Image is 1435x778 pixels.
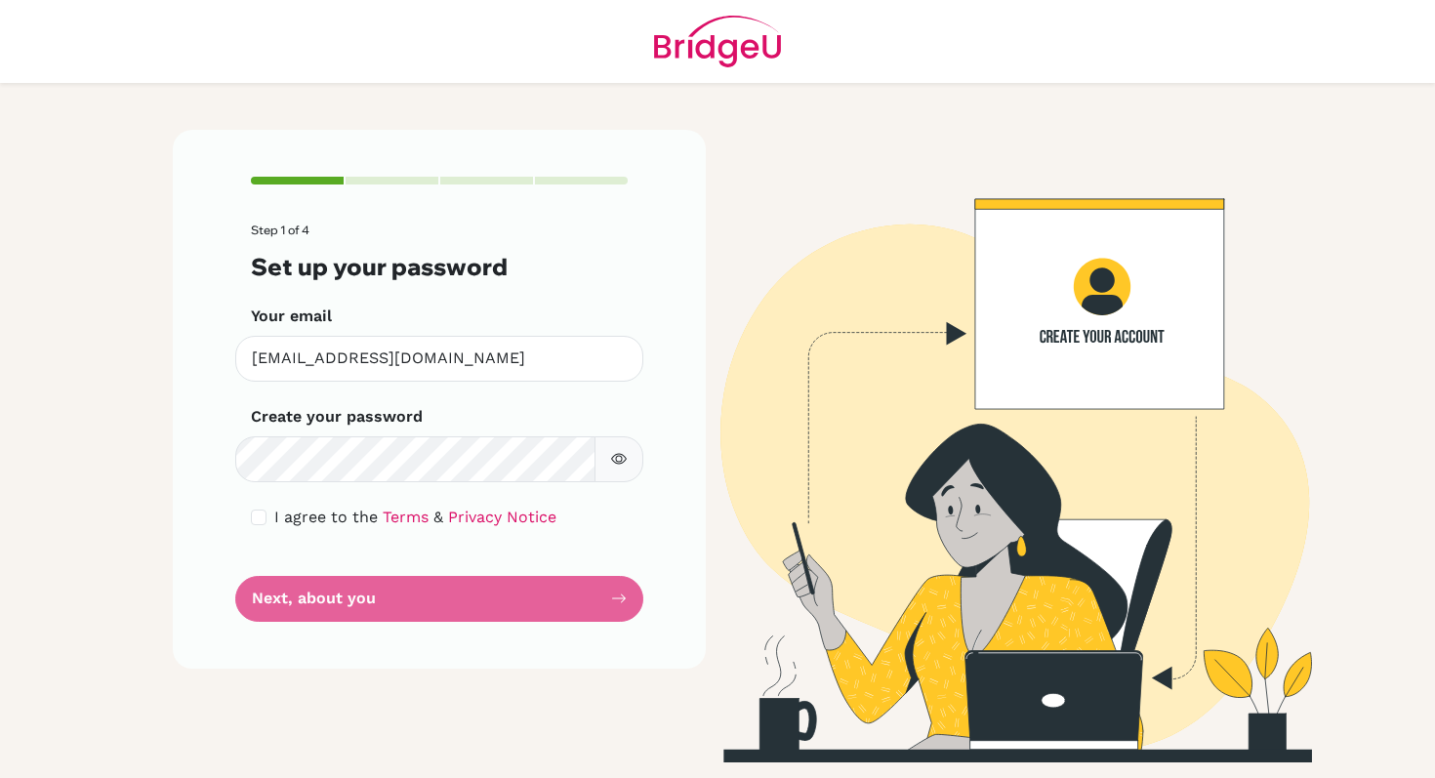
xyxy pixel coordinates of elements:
span: Step 1 of 4 [251,223,309,237]
a: Terms [383,508,429,526]
label: Your email [251,305,332,328]
h3: Set up your password [251,253,628,281]
label: Create your password [251,405,423,429]
a: Privacy Notice [448,508,556,526]
input: Insert your email* [235,336,643,382]
span: & [433,508,443,526]
span: I agree to the [274,508,378,526]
